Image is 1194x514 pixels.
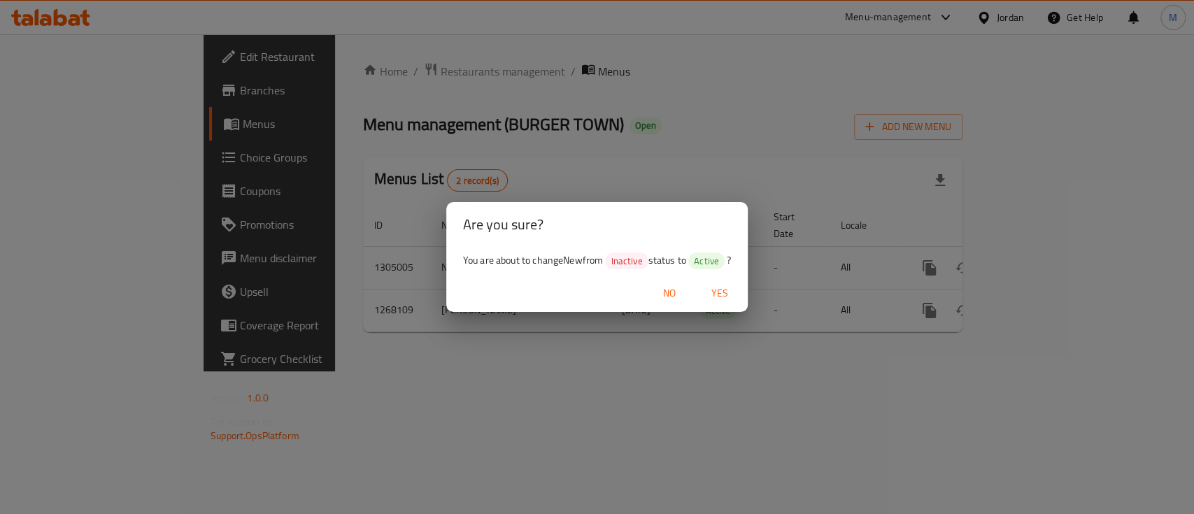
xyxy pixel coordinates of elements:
[463,251,732,269] span: You are about to change New from status to ?
[605,255,648,268] span: Inactive
[688,255,725,268] span: Active
[463,213,732,236] h2: Are you sure?
[647,280,692,306] button: No
[688,252,725,269] div: Active
[653,285,686,302] span: No
[703,285,737,302] span: Yes
[697,280,742,306] button: Yes
[605,252,648,269] div: Inactive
